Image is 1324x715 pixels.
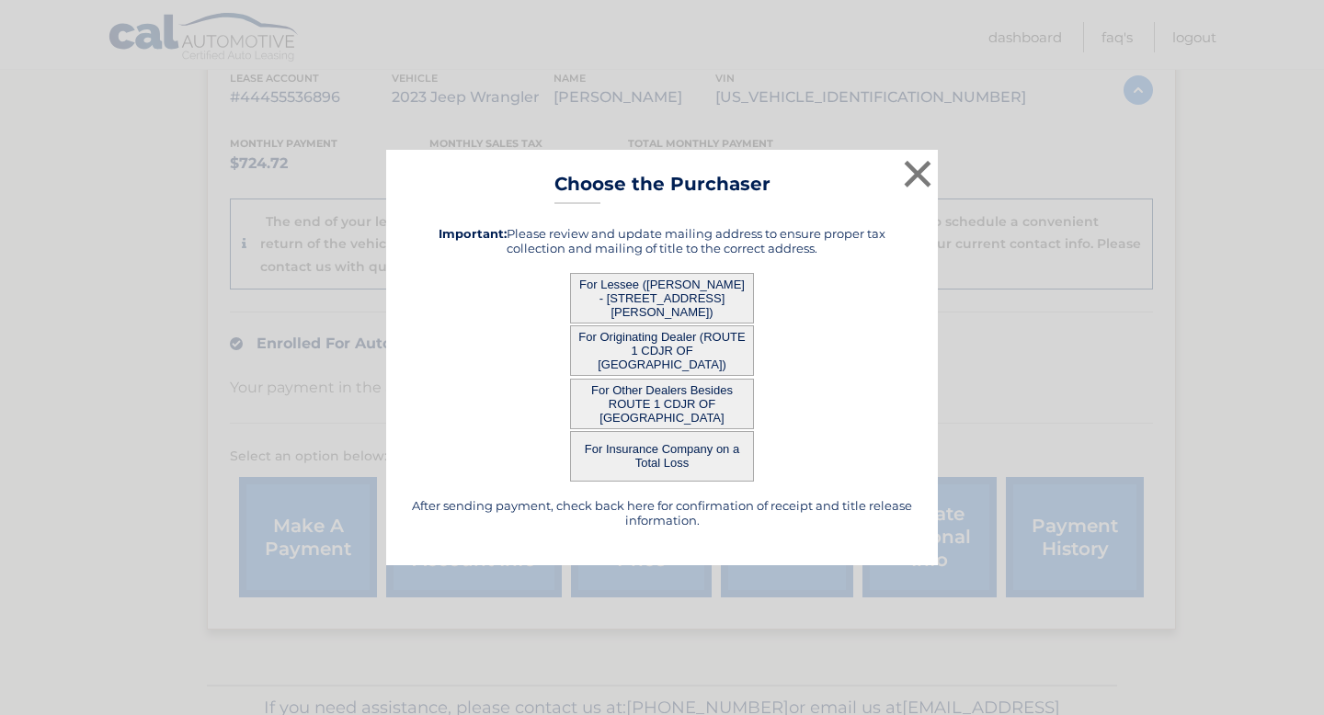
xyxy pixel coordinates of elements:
[439,226,507,241] strong: Important:
[409,498,915,528] h5: After sending payment, check back here for confirmation of receipt and title release information.
[554,173,770,205] h3: Choose the Purchaser
[570,325,754,376] button: For Originating Dealer (ROUTE 1 CDJR OF [GEOGRAPHIC_DATA])
[899,155,936,192] button: ×
[570,273,754,323] button: For Lessee ([PERSON_NAME] - [STREET_ADDRESS][PERSON_NAME])
[570,431,754,482] button: For Insurance Company on a Total Loss
[409,226,915,255] h5: Please review and update mailing address to ensure proper tax collection and mailing of title to ...
[570,379,754,429] button: For Other Dealers Besides ROUTE 1 CDJR OF [GEOGRAPHIC_DATA]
